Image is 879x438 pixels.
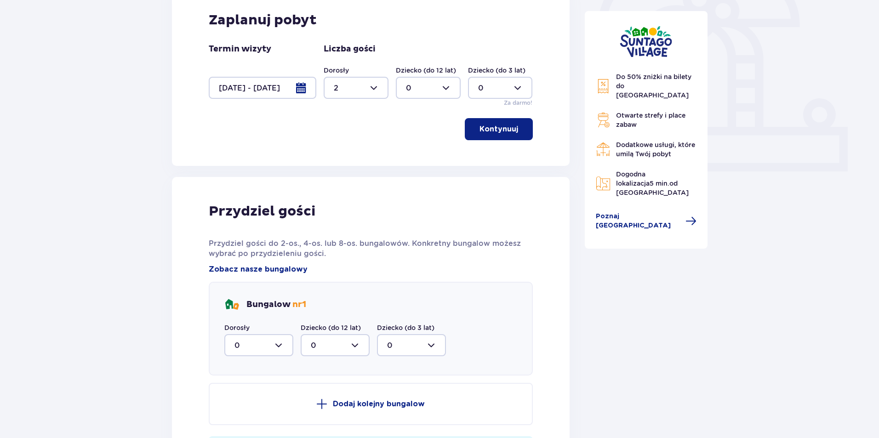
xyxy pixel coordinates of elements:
span: Otwarte strefy i place zabaw [616,112,685,128]
span: Do 50% zniżki na bilety do [GEOGRAPHIC_DATA] [616,73,691,99]
p: Kontynuuj [479,124,518,134]
button: Kontynuuj [465,118,533,140]
p: Zaplanuj pobyt [209,11,317,29]
img: Restaurant Icon [596,142,611,157]
p: Przydziel gości [209,203,315,220]
label: Dziecko (do 12 lat) [396,66,456,75]
p: Bungalow [246,299,306,310]
span: 5 min. [650,180,669,187]
p: Dodaj kolejny bungalow [333,399,425,409]
span: Dogodna lokalizacja od [GEOGRAPHIC_DATA] [616,171,689,196]
button: Dodaj kolejny bungalow [209,383,533,425]
img: Suntago Village [620,26,672,57]
a: Poznaj [GEOGRAPHIC_DATA] [596,212,697,230]
p: Przydziel gości do 2-os., 4-os. lub 8-os. bungalowów. Konkretny bungalow możesz wybrać po przydzi... [209,239,533,259]
span: Dodatkowe usługi, które umilą Twój pobyt [616,141,695,158]
label: Dziecko (do 3 lat) [377,323,434,332]
span: Poznaj [GEOGRAPHIC_DATA] [596,212,680,230]
label: Dorosły [224,323,250,332]
img: bungalows Icon [224,297,239,312]
p: Termin wizyty [209,44,271,55]
img: Discount Icon [596,79,611,94]
img: Grill Icon [596,113,611,127]
p: Za darmo! [504,99,532,107]
p: Liczba gości [324,44,376,55]
a: Zobacz nasze bungalowy [209,264,308,274]
span: nr 1 [292,299,306,310]
img: Map Icon [596,176,611,191]
label: Dziecko (do 12 lat) [301,323,361,332]
label: Dorosły [324,66,349,75]
label: Dziecko (do 3 lat) [468,66,525,75]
